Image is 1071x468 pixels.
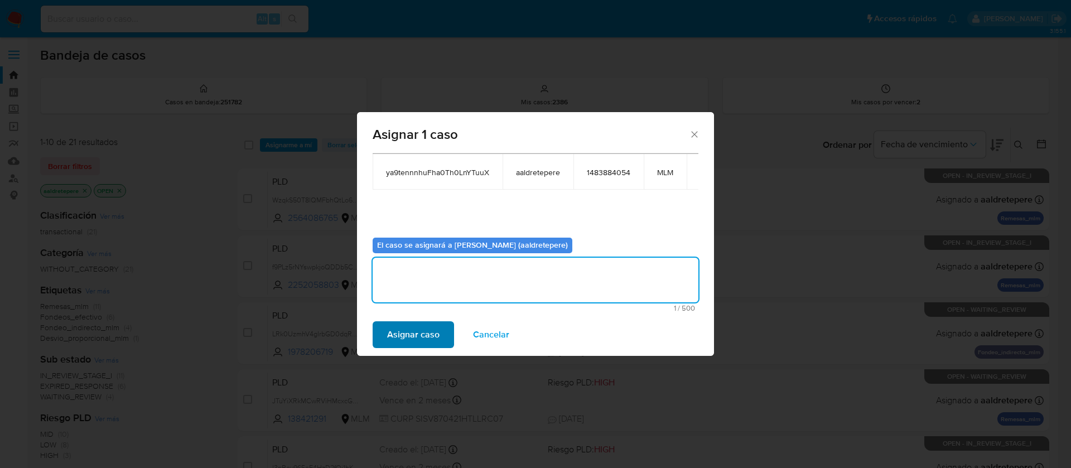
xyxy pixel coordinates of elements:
div: assign-modal [357,112,714,356]
b: El caso se asignará a [PERSON_NAME] (aaldretepere) [377,239,568,250]
button: Asignar caso [373,321,454,348]
span: Asignar caso [387,322,440,347]
button: Cancelar [459,321,524,348]
span: Asignar 1 caso [373,128,689,141]
span: ya9tennnhuFha0Th0LnYTuuX [386,167,489,177]
span: aaldretepere [516,167,560,177]
span: 1483884054 [587,167,630,177]
span: MLM [657,167,673,177]
span: Máximo 500 caracteres [376,305,695,312]
span: Cancelar [473,322,509,347]
button: Cerrar ventana [689,129,699,139]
